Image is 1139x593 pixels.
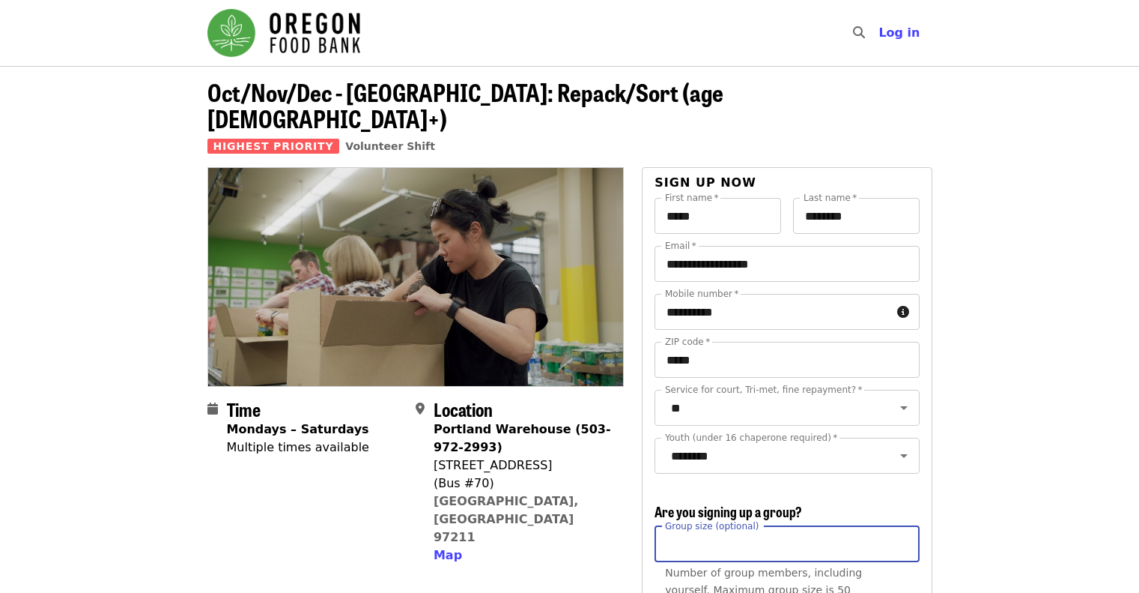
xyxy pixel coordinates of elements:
button: Map [434,547,462,565]
label: First name [665,193,719,202]
input: Email [654,246,919,282]
label: ZIP code [665,337,710,346]
label: Youth (under 16 chaperone required) [665,433,837,442]
strong: Mondays – Saturdays [227,422,369,436]
strong: Portland Warehouse (503-972-2993) [434,422,611,454]
button: Log in [866,18,932,48]
label: Last name [804,193,857,202]
label: Mobile number [665,289,738,298]
span: Map [434,548,462,562]
label: Service for court, Tri-met, fine repayment? [665,385,863,394]
div: (Bus #70) [434,475,612,493]
input: Search [874,15,886,51]
a: Volunteer Shift [345,140,435,152]
i: search icon [853,25,865,40]
input: Mobile number [654,294,890,330]
div: [STREET_ADDRESS] [434,457,612,475]
input: First name [654,198,781,234]
img: Oct/Nov/Dec - Portland: Repack/Sort (age 8+) organized by Oregon Food Bank [208,168,624,385]
img: Oregon Food Bank - Home [207,9,360,57]
label: Email [665,241,696,250]
i: calendar icon [207,402,218,416]
button: Open [893,397,914,418]
a: [GEOGRAPHIC_DATA], [GEOGRAPHIC_DATA] 97211 [434,494,579,544]
i: map-marker-alt icon [416,402,425,416]
input: Last name [793,198,920,234]
span: Oct/Nov/Dec - [GEOGRAPHIC_DATA]: Repack/Sort (age [DEMOGRAPHIC_DATA]+) [207,74,723,136]
span: Sign up now [654,175,756,190]
input: ZIP code [654,342,919,378]
span: Group size (optional) [665,520,759,531]
span: Location [434,396,493,422]
i: circle-info icon [897,305,909,319]
span: Highest Priority [207,139,340,154]
input: [object Object] [654,526,919,562]
button: Open [893,445,914,466]
span: Time [227,396,261,422]
span: Are you signing up a group? [654,502,802,521]
div: Multiple times available [227,439,369,457]
span: Log in [878,25,920,40]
